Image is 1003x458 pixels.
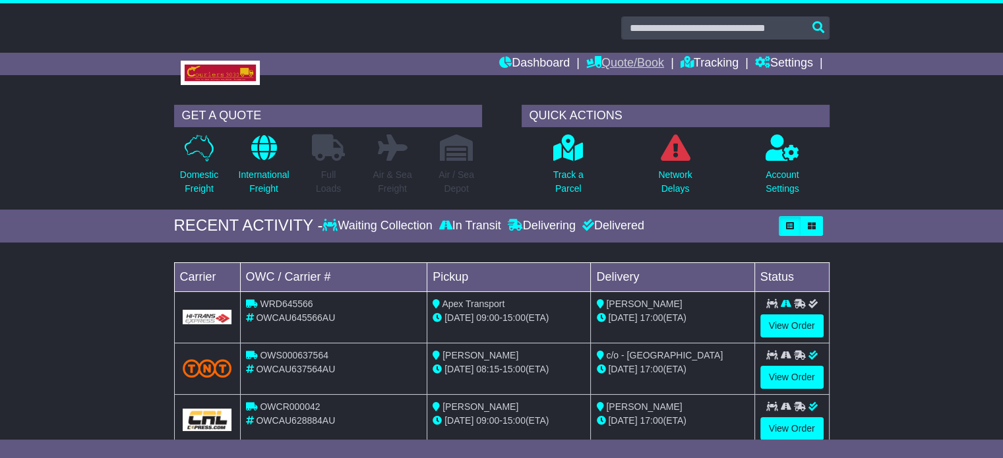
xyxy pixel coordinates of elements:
span: [PERSON_NAME] [606,299,682,309]
td: Carrier [174,262,240,291]
span: 09:00 [476,415,499,426]
a: DomesticFreight [179,134,219,203]
p: Domestic Freight [180,168,218,196]
a: InternationalFreight [237,134,289,203]
a: Track aParcel [553,134,584,203]
a: View Order [760,417,824,440]
div: - (ETA) [433,362,585,376]
span: [PERSON_NAME] [606,401,682,412]
a: Quote/Book [586,53,664,75]
td: Delivery [591,262,754,291]
span: [DATE] [608,312,637,323]
span: OWCAU645566AU [256,312,335,323]
div: - (ETA) [433,414,585,428]
span: 15:00 [502,364,526,374]
div: - (ETA) [433,311,585,325]
a: View Order [760,314,824,337]
p: International Freight [238,168,289,196]
span: WRD645566 [260,299,313,309]
div: Delivering [504,219,579,233]
p: Full Loads [312,168,345,196]
div: Delivered [579,219,644,233]
span: 17:00 [640,364,663,374]
span: 15:00 [502,312,526,323]
div: Waiting Collection [322,219,435,233]
span: [PERSON_NAME] [442,401,518,412]
span: [DATE] [444,312,473,323]
p: Network Delays [658,168,692,196]
span: [DATE] [444,415,473,426]
p: Air & Sea Freight [373,168,411,196]
td: OWC / Carrier # [240,262,427,291]
span: c/o - [GEOGRAPHIC_DATA] [606,350,723,360]
a: NetworkDelays [657,134,692,203]
p: Account Settings [766,168,799,196]
p: Air / Sea Depot [439,168,474,196]
td: Status [754,262,829,291]
div: RECENT ACTIVITY - [174,216,323,235]
span: [DATE] [444,364,473,374]
div: GET A QUOTE [174,105,482,127]
span: 17:00 [640,312,663,323]
a: AccountSettings [765,134,800,203]
span: OWCAU628884AU [256,415,335,426]
span: OWS000637564 [260,350,328,360]
span: OWCR000042 [260,401,320,412]
span: [PERSON_NAME] [442,350,518,360]
a: Settings [755,53,813,75]
img: GetCarrierServiceLogo [183,409,232,431]
div: QUICK ACTIONS [522,105,830,127]
a: Dashboard [499,53,570,75]
a: View Order [760,366,824,389]
img: TNT_Domestic.png [183,359,232,377]
div: In Transit [436,219,504,233]
div: (ETA) [596,311,748,325]
span: 17:00 [640,415,663,426]
span: [DATE] [608,415,637,426]
span: [DATE] [608,364,637,374]
span: Apex Transport [442,299,504,309]
span: OWCAU637564AU [256,364,335,374]
img: GetCarrierServiceLogo [183,310,232,324]
p: Track a Parcel [553,168,584,196]
span: 15:00 [502,415,526,426]
div: (ETA) [596,414,748,428]
span: 08:15 [476,364,499,374]
td: Pickup [427,262,591,291]
div: (ETA) [596,362,748,376]
a: Tracking [681,53,739,75]
span: 09:00 [476,312,499,323]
